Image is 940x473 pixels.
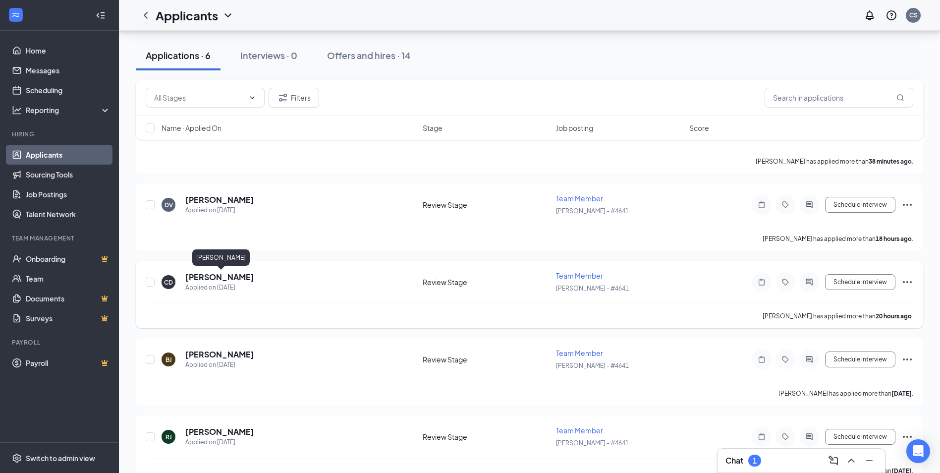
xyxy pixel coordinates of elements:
div: Open Intercom Messenger [906,439,930,463]
div: Review Stage [423,432,550,442]
div: DV [165,201,173,209]
button: Minimize [861,453,877,469]
div: Applied on [DATE] [185,283,254,293]
div: Review Stage [423,200,550,210]
svg: QuestionInfo [885,9,897,21]
svg: ActiveChat [803,278,815,286]
h5: [PERSON_NAME] [185,194,254,205]
h5: [PERSON_NAME] [185,272,254,283]
h5: [PERSON_NAME] [185,426,254,437]
svg: ChevronDown [248,94,256,102]
svg: Note [756,201,768,209]
svg: Tag [779,278,791,286]
div: CS [909,11,918,19]
a: Job Postings [26,184,111,204]
span: Stage [423,123,442,133]
a: DocumentsCrown [26,289,111,308]
span: [PERSON_NAME] - #4641 [556,362,629,369]
span: [PERSON_NAME] - #4641 [556,439,629,447]
span: [PERSON_NAME] - #4641 [556,207,629,215]
div: Review Stage [423,355,550,364]
svg: ActiveChat [803,433,815,441]
b: 38 minutes ago [869,158,912,165]
div: Applied on [DATE] [185,360,254,370]
div: Offers and hires · 14 [327,49,411,61]
a: PayrollCrown [26,353,111,373]
svg: Collapse [96,10,106,20]
button: Schedule Interview [825,429,895,445]
h1: Applicants [156,7,218,24]
b: 20 hours ago [876,312,912,320]
button: Filter Filters [269,88,319,108]
svg: Ellipses [901,199,913,211]
p: [PERSON_NAME] has applied more than . [763,312,913,320]
p: [PERSON_NAME] has applied more than . [756,157,913,166]
div: Reporting [26,105,111,115]
div: CD [164,278,173,287]
span: Job posting [556,123,593,133]
svg: ChevronDown [222,9,234,21]
svg: Tag [779,433,791,441]
span: Name · Applied On [162,123,221,133]
span: Team Member [556,349,603,357]
svg: MagnifyingGlass [896,94,904,102]
svg: ChevronUp [845,455,857,467]
svg: Filter [277,92,289,104]
a: Scheduling [26,80,111,100]
p: [PERSON_NAME] has applied more than . [778,389,913,398]
svg: Note [756,355,768,363]
div: Review Stage [423,277,550,287]
svg: Minimize [863,455,875,467]
a: Applicants [26,145,111,165]
svg: Ellipses [901,276,913,288]
a: Talent Network [26,204,111,224]
svg: ActiveChat [803,201,815,209]
div: 1 [753,457,757,465]
svg: Analysis [12,105,22,115]
svg: Note [756,278,768,286]
a: SurveysCrown [26,308,111,328]
div: Applied on [DATE] [185,205,254,215]
a: Home [26,41,111,60]
svg: WorkstreamLogo [11,10,21,20]
span: [PERSON_NAME] - #4641 [556,285,629,292]
h3: Chat [725,455,743,466]
p: [PERSON_NAME] has applied more than . [763,235,913,243]
svg: ComposeMessage [828,455,839,467]
span: Team Member [556,271,603,280]
b: 18 hours ago [876,235,912,242]
b: [DATE] [891,390,912,397]
div: Payroll [12,338,109,347]
svg: Notifications [864,9,876,21]
svg: Note [756,433,768,441]
svg: Ellipses [901,354,913,365]
button: Schedule Interview [825,197,895,213]
button: Schedule Interview [825,352,895,367]
div: BJ [166,355,172,364]
div: Applications · 6 [146,49,211,61]
svg: Tag [779,355,791,363]
svg: Settings [12,453,22,463]
span: Team Member [556,194,603,203]
h5: [PERSON_NAME] [185,349,254,360]
a: OnboardingCrown [26,249,111,269]
div: [PERSON_NAME] [192,249,250,266]
div: Team Management [12,234,109,242]
span: Score [689,123,709,133]
button: ChevronUp [843,453,859,469]
a: Team [26,269,111,289]
input: Search in applications [765,88,913,108]
span: Team Member [556,426,603,435]
svg: ChevronLeft [140,9,152,21]
input: All Stages [154,92,244,103]
div: Interviews · 0 [240,49,297,61]
div: RJ [166,433,172,441]
div: Hiring [12,130,109,138]
a: Messages [26,60,111,80]
div: Applied on [DATE] [185,437,254,447]
div: Switch to admin view [26,453,95,463]
button: ComposeMessage [826,453,841,469]
a: Sourcing Tools [26,165,111,184]
svg: ActiveChat [803,355,815,363]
